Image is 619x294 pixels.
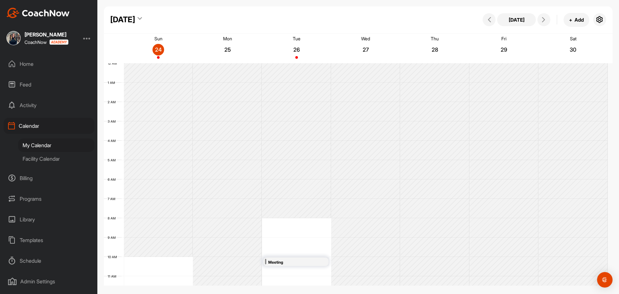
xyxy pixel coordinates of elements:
p: Thu [431,36,439,41]
a: August 28, 2025 [400,34,469,63]
p: Sat [570,36,576,41]
p: 27 [360,46,371,53]
a: August 29, 2025 [469,34,538,63]
div: 6 AM [104,177,122,181]
div: Facility Calendar [18,152,94,166]
div: Schedule [4,253,94,269]
div: 3 AM [104,119,122,123]
div: Calendar [4,118,94,134]
div: Activity [4,97,94,113]
div: 9 AM [104,236,122,239]
a: August 27, 2025 [331,34,400,63]
a: August 26, 2025 [262,34,331,63]
div: Billing [4,170,94,186]
button: +Add [564,13,589,27]
p: 30 [567,46,579,53]
p: Wed [361,36,370,41]
a: August 30, 2025 [539,34,608,63]
img: CoachNow [6,8,70,18]
div: Programs [4,191,94,207]
div: 10 AM [104,255,123,259]
div: 12 AM [104,61,123,65]
button: [DATE] [497,13,536,26]
div: Library [4,211,94,228]
div: 7 AM [104,197,122,201]
div: 1 AM [104,81,122,85]
div: 2 AM [104,100,122,104]
div: Meeting [268,259,318,266]
p: 29 [498,46,510,53]
div: Feed [4,76,94,93]
a: August 24, 2025 [124,34,193,63]
span: + [569,16,572,23]
div: 4 AM [104,139,122,143]
p: Sun [154,36,162,41]
img: square_5689d3a39b1c47f5f061efea0511b601.jpg [6,31,21,45]
p: 28 [429,46,441,53]
div: Admin Settings [4,273,94,289]
a: August 25, 2025 [193,34,262,63]
div: Home [4,56,94,72]
p: Fri [501,36,506,41]
div: [PERSON_NAME] [25,32,68,37]
div: 8 AM [104,216,122,220]
div: [DATE] [110,14,135,25]
div: 5 AM [104,158,122,162]
div: CoachNow [25,39,68,45]
div: Open Intercom Messenger [597,272,613,288]
p: 25 [222,46,233,53]
p: 26 [291,46,302,53]
div: Templates [4,232,94,248]
div: 11 AM [104,274,123,278]
p: Mon [223,36,232,41]
div: My Calendar [18,138,94,152]
p: 24 [152,46,164,53]
p: Tue [293,36,300,41]
img: CoachNow acadmey [49,39,68,45]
